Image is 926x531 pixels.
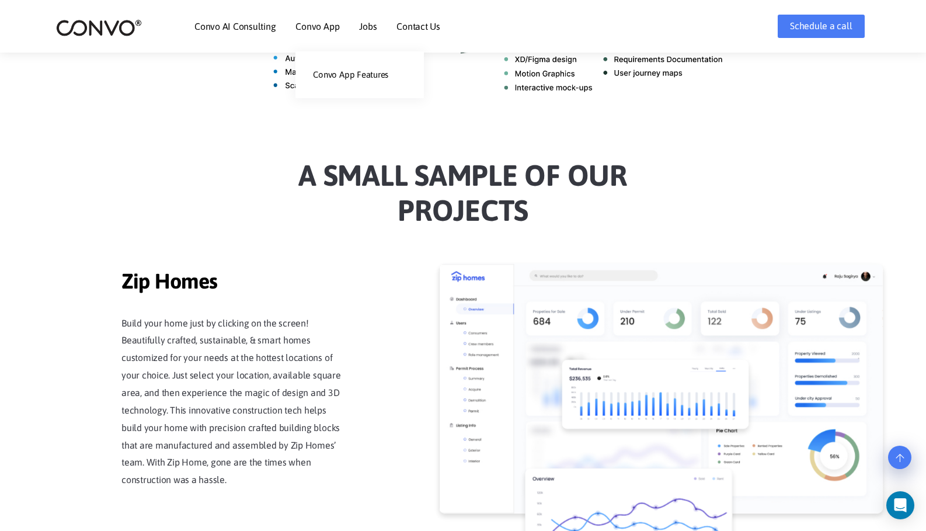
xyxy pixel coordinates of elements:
a: Schedule a call [778,15,864,38]
a: Jobs [359,22,377,31]
a: Convo App [295,22,339,31]
img: logo_2.png [56,19,142,37]
span: Zip Homes [121,269,343,297]
div: Open Intercom Messenger [886,491,914,519]
p: Build your home just by clicking on the screen! Beautifully crafted, sustainable, & smart homes c... [121,315,343,490]
a: Convo AI Consulting [194,22,276,31]
a: Convo App Features [295,63,424,86]
a: Contact Us [396,22,440,31]
h2: a Small sample of our projects [139,158,787,237]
